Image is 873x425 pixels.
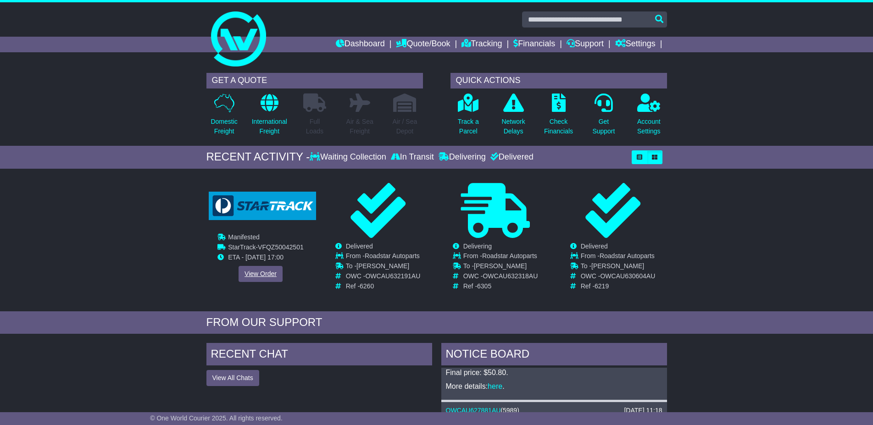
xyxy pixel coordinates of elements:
[595,282,609,290] span: 6219
[544,93,573,141] a: CheckFinancials
[208,191,316,220] img: GetCarrierServiceLogo
[206,73,423,88] div: GET A QUOTE
[637,117,661,136] p: Account Settings
[600,272,655,280] span: OWCAU630604AU
[346,117,373,136] p: Air & Sea Freight
[463,272,538,282] td: OWC -
[436,152,488,162] div: Delivering
[567,37,604,52] a: Support
[458,117,479,136] p: Track a Parcel
[581,262,656,272] td: To -
[474,262,527,270] span: [PERSON_NAME]
[581,252,656,262] td: From -
[228,243,256,250] span: StarTrack
[206,370,259,386] button: View All Chats
[346,252,421,262] td: From -
[251,93,288,141] a: InternationalFreight
[463,262,538,272] td: To -
[346,282,421,290] td: Ref -
[210,93,238,141] a: DomesticFreight
[488,152,534,162] div: Delivered
[462,37,502,52] a: Tracking
[624,407,662,414] div: [DATE] 11:18
[637,93,661,141] a: AccountSettings
[239,266,283,282] a: View Order
[501,117,525,136] p: Network Delays
[150,414,283,422] span: © One World Courier 2025. All rights reserved.
[592,93,615,141] a: GetSupport
[365,272,420,280] span: OWCAU632191AU
[581,243,608,250] span: Delivered
[446,407,662,414] div: ( )
[488,382,502,390] a: here
[365,252,420,259] span: Roadstar Autoparts
[483,272,538,280] span: OWCAU632318AU
[228,233,259,241] span: Manifested
[463,252,538,262] td: From -
[393,117,417,136] p: Air / Sea Depot
[446,368,662,377] p: Final price: $50.80.
[206,316,667,329] div: FROM OUR SUPPORT
[336,37,385,52] a: Dashboard
[591,262,644,270] span: [PERSON_NAME]
[346,262,421,272] td: To -
[457,93,479,141] a: Track aParcel
[501,93,525,141] a: NetworkDelays
[513,37,555,52] a: Financials
[356,262,409,270] span: [PERSON_NAME]
[600,252,655,259] span: Roadstar Autoparts
[360,282,374,290] span: 6260
[228,253,284,260] span: ETA - [DATE] 17:00
[615,37,656,52] a: Settings
[228,243,303,253] td: -
[396,37,450,52] a: Quote/Book
[581,282,656,290] td: Ref -
[206,343,432,368] div: RECENT CHAT
[310,152,388,162] div: Waiting Collection
[446,407,501,414] a: OWCAU627881AU
[482,252,537,259] span: Roadstar Autoparts
[346,243,373,250] span: Delivered
[463,243,492,250] span: Delivering
[503,407,517,414] span: 5989
[581,272,656,282] td: OWC -
[446,382,662,391] p: More details: .
[441,343,667,368] div: NOTICE BOARD
[477,282,491,290] span: 6305
[592,117,615,136] p: Get Support
[211,117,237,136] p: Domestic Freight
[346,272,421,282] td: OWC -
[303,117,326,136] p: Full Loads
[206,150,310,164] div: RECENT ACTIVITY -
[389,152,436,162] div: In Transit
[463,282,538,290] td: Ref -
[252,117,287,136] p: International Freight
[258,243,304,250] span: VFQZ50042501
[544,117,573,136] p: Check Financials
[450,73,667,88] div: QUICK ACTIONS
